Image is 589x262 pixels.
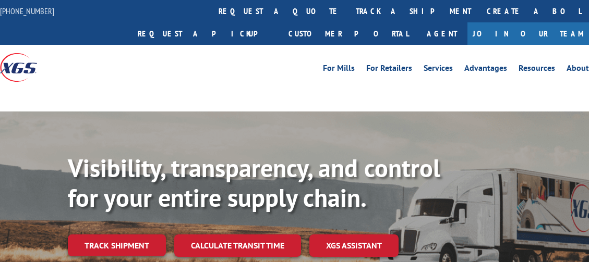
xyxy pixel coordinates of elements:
a: About [567,64,589,76]
a: Customer Portal [281,22,416,45]
b: Visibility, transparency, and control for your entire supply chain. [68,152,440,214]
a: Join Our Team [467,22,589,45]
a: Track shipment [68,234,166,256]
a: Resources [519,64,555,76]
a: XGS ASSISTANT [309,234,399,257]
a: Advantages [464,64,507,76]
a: For Mills [323,64,355,76]
a: Calculate transit time [174,234,301,257]
a: Agent [416,22,467,45]
a: For Retailers [366,64,412,76]
a: Request a pickup [130,22,281,45]
a: Services [424,64,453,76]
